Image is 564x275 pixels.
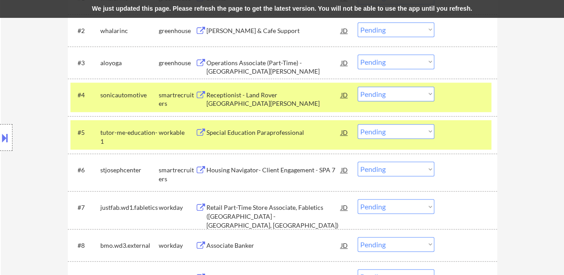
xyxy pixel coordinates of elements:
[206,203,341,229] div: Retail Part-Time Store Associate, Fabletics ([GEOGRAPHIC_DATA] - [GEOGRAPHIC_DATA], [GEOGRAPHIC_D...
[159,166,195,183] div: smartrecruiters
[159,128,195,137] div: workable
[100,26,159,35] div: whalarinc
[78,241,93,250] div: #8
[159,203,195,212] div: workday
[159,58,195,67] div: greenhouse
[100,241,159,250] div: bmo.wd3.external
[340,22,349,38] div: JD
[78,26,93,35] div: #2
[340,237,349,253] div: JD
[159,91,195,108] div: smartrecruiters
[206,58,341,76] div: Operations Associate (Part-Time) - [GEOGRAPHIC_DATA][PERSON_NAME]
[159,26,195,35] div: greenhouse
[340,162,349,178] div: JD
[206,128,341,137] div: Special Education Paraprofessional
[340,87,349,103] div: JD
[340,54,349,71] div: JD
[206,241,341,250] div: Associate Banker
[206,91,341,108] div: Receptionist - Land Rover [GEOGRAPHIC_DATA][PERSON_NAME]
[159,241,195,250] div: workday
[206,166,341,175] div: Housing Navigator- Client Engagement - SPA 7
[340,124,349,140] div: JD
[206,26,341,35] div: [PERSON_NAME] & Cafe Support
[340,199,349,215] div: JD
